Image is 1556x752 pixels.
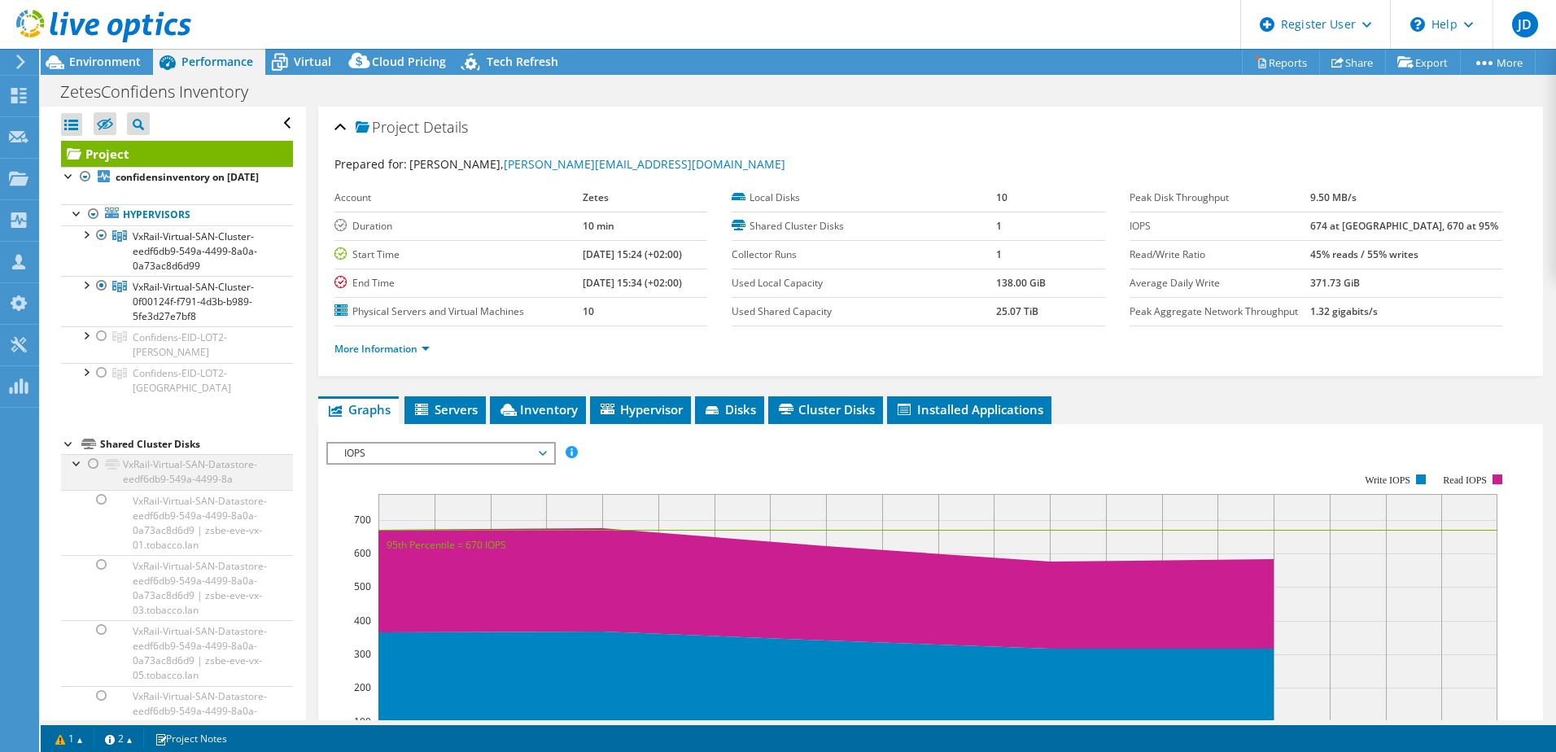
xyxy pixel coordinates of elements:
[583,219,614,233] b: 10 min
[61,620,293,685] a: VxRail-Virtual-SAN-Datastore-eedf6db9-549a-4499-8a0a-0a73ac8d6d9 | zsbe-eve-vx-05.tobacco.lan
[1310,276,1360,290] b: 371.73 GiB
[61,225,293,276] a: VxRail-Virtual-SAN-Cluster-eedf6db9-549a-4499-8a0a-0a73ac8d6d99
[996,304,1038,318] b: 25.07 TiB
[583,190,609,204] b: Zetes
[354,546,371,560] text: 600
[354,614,371,627] text: 400
[1310,190,1357,204] b: 9.50 MB/s
[61,276,293,326] a: VxRail-Virtual-SAN-Cluster-0f00124f-f791-4d3b-b989-5fe3d27e7bf8
[336,444,545,463] span: IOPS
[732,190,996,206] label: Local Disks
[354,680,371,694] text: 200
[423,117,468,137] span: Details
[498,401,578,418] span: Inventory
[387,538,506,552] text: 95th Percentile = 670 IOPS
[996,247,1002,261] b: 1
[732,304,996,320] label: Used Shared Capacity
[1460,50,1536,75] a: More
[334,218,583,234] label: Duration
[1130,218,1310,234] label: IOPS
[1130,275,1310,291] label: Average Daily Write
[996,190,1007,204] b: 10
[61,141,293,167] a: Project
[732,247,996,263] label: Collector Runs
[1130,247,1310,263] label: Read/Write Ratio
[356,120,419,136] span: Project
[703,401,756,418] span: Disks
[409,156,785,172] span: [PERSON_NAME],
[133,280,254,323] span: VxRail-Virtual-SAN-Cluster-0f00124f-f791-4d3b-b989-5fe3d27e7bf8
[326,401,391,418] span: Graphs
[116,170,259,184] b: confidensinventory on [DATE]
[69,54,141,69] span: Environment
[61,363,293,399] a: Confidens-EID-LOT2-Ruisbroek
[1130,304,1310,320] label: Peak Aggregate Network Throughput
[776,401,875,418] span: Cluster Disks
[294,54,331,69] span: Virtual
[1310,247,1418,261] b: 45% reads / 55% writes
[61,555,293,620] a: VxRail-Virtual-SAN-Datastore-eedf6db9-549a-4499-8a0a-0a73ac8d6d9 | zsbe-eve-vx-03.tobacco.lan
[61,167,293,188] a: confidensinventory on [DATE]
[413,401,478,418] span: Servers
[354,579,371,593] text: 500
[1310,304,1378,318] b: 1.32 gigabits/s
[61,204,293,225] a: Hypervisors
[133,366,231,395] span: Confidens-EID-LOT2-[GEOGRAPHIC_DATA]
[487,54,558,69] span: Tech Refresh
[895,401,1043,418] span: Installed Applications
[996,219,1002,233] b: 1
[1319,50,1386,75] a: Share
[583,304,594,318] b: 10
[354,715,371,728] text: 100
[61,326,293,362] a: Confidens-EID-LOT2-Evere
[996,276,1046,290] b: 138.00 GiB
[354,647,371,661] text: 300
[334,342,430,356] a: More Information
[181,54,253,69] span: Performance
[61,686,293,751] a: VxRail-Virtual-SAN-Datastore-eedf6db9-549a-4499-8a0a-0a73ac8d6d9 | zsbe-eve-vx-04.tobacco.lan
[1410,17,1425,32] svg: \n
[334,304,583,320] label: Physical Servers and Virtual Machines
[334,190,583,206] label: Account
[598,401,683,418] span: Hypervisor
[94,728,144,749] a: 2
[1130,190,1310,206] label: Peak Disk Throughput
[133,330,227,359] span: Confidens-EID-LOT2-[PERSON_NAME]
[334,156,407,172] label: Prepared for:
[732,218,996,234] label: Shared Cluster Disks
[1385,50,1461,75] a: Export
[53,83,273,101] h1: ZetesConfidens Inventory
[354,513,371,527] text: 700
[1512,11,1538,37] span: JD
[583,247,682,261] b: [DATE] 15:24 (+02:00)
[334,275,583,291] label: End Time
[583,276,682,290] b: [DATE] 15:34 (+02:00)
[334,247,583,263] label: Start Time
[133,230,257,273] span: VxRail-Virtual-SAN-Cluster-eedf6db9-549a-4499-8a0a-0a73ac8d6d99
[1242,50,1320,75] a: Reports
[372,54,446,69] span: Cloud Pricing
[1443,474,1487,486] text: Read IOPS
[143,728,238,749] a: Project Notes
[100,435,293,454] div: Shared Cluster Disks
[732,275,996,291] label: Used Local Capacity
[61,454,293,490] a: VxRail-Virtual-SAN-Datastore-eedf6db9-549a-4499-8a
[44,728,94,749] a: 1
[61,490,293,555] a: VxRail-Virtual-SAN-Datastore-eedf6db9-549a-4499-8a0a-0a73ac8d6d9 | zsbe-eve-vx-01.tobacco.lan
[1365,474,1410,486] text: Write IOPS
[504,156,785,172] a: [PERSON_NAME][EMAIL_ADDRESS][DOMAIN_NAME]
[1310,219,1498,233] b: 674 at [GEOGRAPHIC_DATA], 670 at 95%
